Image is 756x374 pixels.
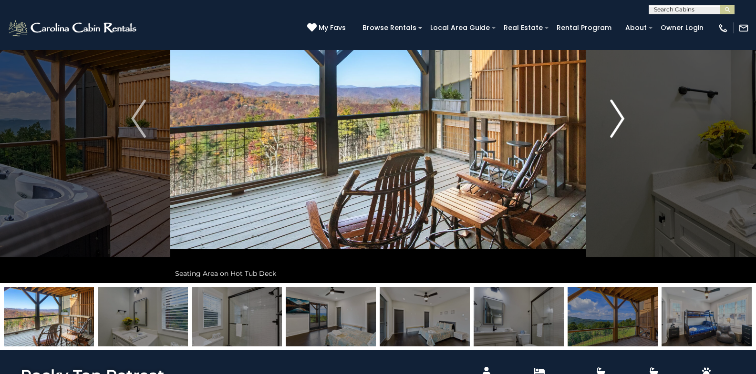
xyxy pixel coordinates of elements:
img: mail-regular-white.png [738,23,749,33]
img: 165420819 [4,287,94,346]
img: 165212961 [286,287,376,346]
a: Rental Program [552,20,616,35]
a: Local Area Guide [425,20,495,35]
img: 165206859 [98,287,188,346]
img: phone-regular-white.png [718,23,728,33]
a: Owner Login [656,20,708,35]
a: Real Estate [499,20,548,35]
img: arrow [131,100,145,138]
a: My Favs [307,23,348,33]
img: White-1-2.png [7,19,139,38]
div: Seating Area on Hot Tub Deck [170,264,586,283]
img: 165206872 [568,287,658,346]
img: 165206856 [380,287,470,346]
a: Browse Rentals [358,20,421,35]
img: 165420816 [662,287,752,346]
img: arrow [610,100,624,138]
a: About [621,20,652,35]
img: 165206868 [474,287,564,346]
img: 165206858 [192,287,282,346]
span: My Favs [319,23,346,33]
